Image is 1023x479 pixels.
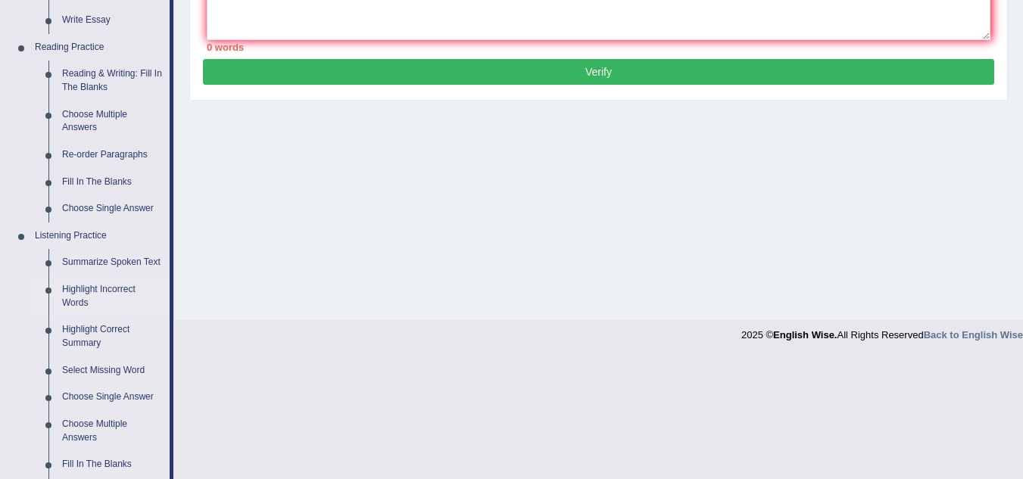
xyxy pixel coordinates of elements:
[55,7,170,34] a: Write Essay
[55,195,170,222] a: Choose Single Answer
[55,384,170,411] a: Choose Single Answer
[55,61,170,101] a: Reading & Writing: Fill In The Blanks
[773,329,837,341] strong: English Wise.
[55,276,170,316] a: Highlight Incorrect Words
[28,34,170,61] a: Reading Practice
[55,142,170,169] a: Re-order Paragraphs
[55,451,170,478] a: Fill In The Blanks
[55,357,170,384] a: Select Missing Word
[741,320,1023,342] div: 2025 © All Rights Reserved
[55,411,170,451] a: Choose Multiple Answers
[55,316,170,356] a: Highlight Correct Summary
[203,59,994,85] button: Verify
[55,101,170,142] a: Choose Multiple Answers
[207,40,990,54] div: 0 words
[924,329,1023,341] a: Back to English Wise
[55,169,170,196] a: Fill In The Blanks
[55,249,170,276] a: Summarize Spoken Text
[28,222,170,250] a: Listening Practice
